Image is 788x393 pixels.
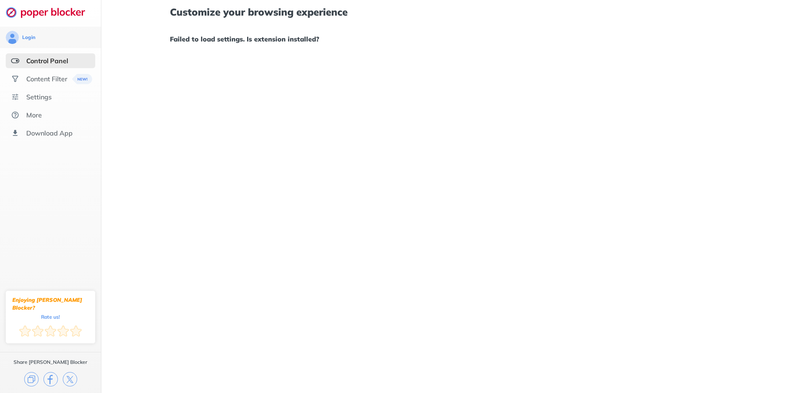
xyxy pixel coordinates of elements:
[24,372,39,386] img: copy.svg
[71,74,91,84] img: menuBanner.svg
[11,57,19,65] img: features-selected.svg
[63,372,77,386] img: x.svg
[14,359,87,365] div: Share [PERSON_NAME] Blocker
[11,129,19,137] img: download-app.svg
[12,296,89,312] div: Enjoying [PERSON_NAME] Blocker?
[11,111,19,119] img: about.svg
[26,93,52,101] div: Settings
[170,34,719,44] h1: Failed to load settings. Is extension installed?
[6,7,94,18] img: logo-webpage.svg
[6,31,19,44] img: avatar.svg
[170,7,719,17] h1: Customize your browsing experience
[26,57,68,65] div: Control Panel
[41,315,60,319] div: Rate us!
[11,75,19,83] img: social.svg
[26,129,73,137] div: Download App
[22,34,35,41] div: Login
[11,93,19,101] img: settings.svg
[44,372,58,386] img: facebook.svg
[26,75,67,83] div: Content Filter
[26,111,42,119] div: More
